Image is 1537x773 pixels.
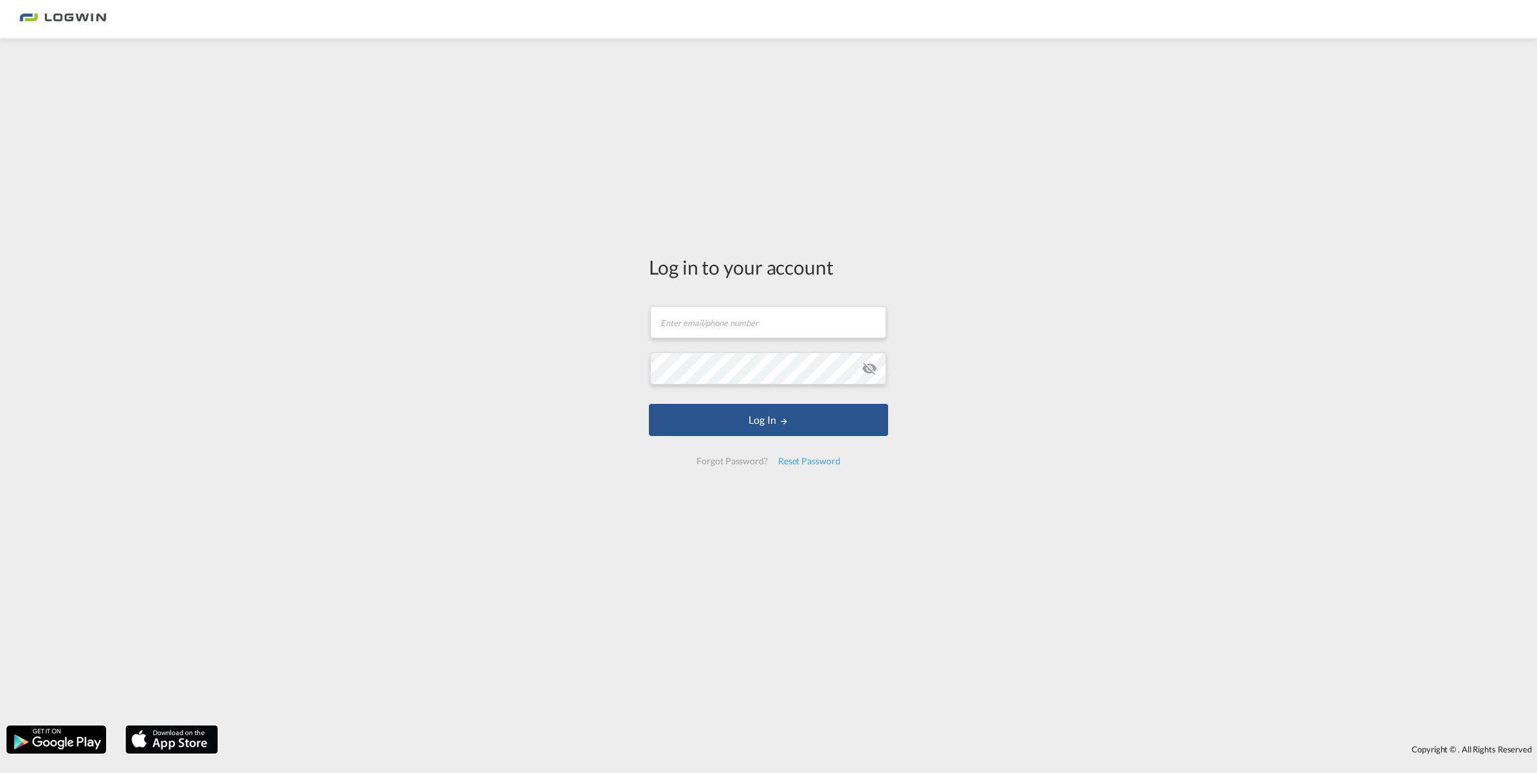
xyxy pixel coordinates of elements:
[862,361,877,376] md-icon: icon-eye-off
[5,724,107,755] img: google.png
[19,5,106,34] img: 2761ae10d95411efa20a1f5e0282d2d7.png
[649,404,888,436] button: LOGIN
[773,450,846,473] div: Reset Password
[224,738,1537,760] div: Copyright © . All Rights Reserved
[650,306,886,338] input: Enter email/phone number
[124,724,219,755] img: apple.png
[691,450,772,473] div: Forgot Password?
[649,253,888,280] div: Log in to your account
